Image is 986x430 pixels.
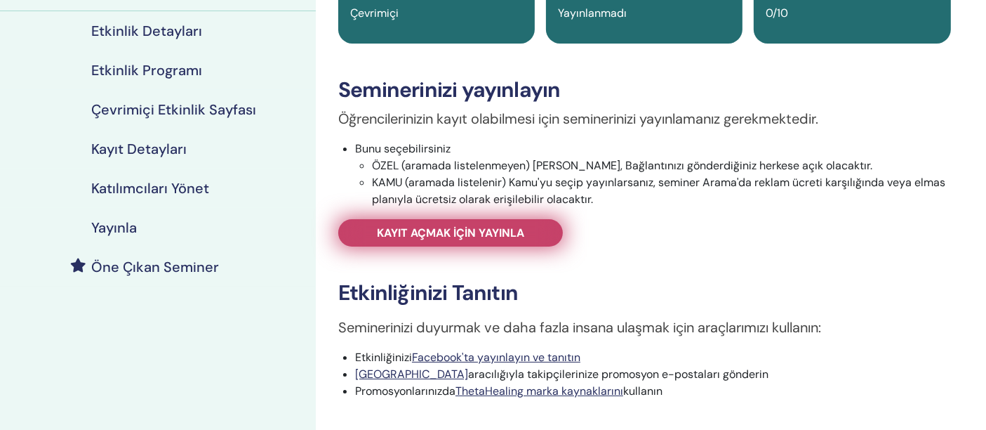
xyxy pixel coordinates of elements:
[338,219,563,247] a: Kayıt açmak için yayınla
[455,384,623,398] a: ThetaHealing marka kaynaklarını
[91,100,256,119] font: Çevrimiçi Etkinlik Sayfası
[558,6,627,20] font: Yayınlanmadı
[766,6,788,20] font: 0/10
[412,350,580,365] font: Facebook'ta yayınlayın ve tanıtın
[350,6,399,20] font: Çevrimiçi
[338,76,561,103] font: Seminerinizi yayınlayın
[338,110,818,128] font: Öğrencilerinizin kayıt olabilmesi için seminerinizi yayınlamanız gerekmektedir.
[355,367,468,382] a: [GEOGRAPHIC_DATA]
[372,175,945,207] font: KAMU (aramada listelenir) Kamu'yu seçip yayınlarsanız, seminer Arama'da reklam ücreti karşılığınd...
[372,158,872,173] font: ÖZEL (aramada listelenmeyen) [PERSON_NAME], Bağlantınızı gönderdiğiniz herkese açık olacaktır.
[468,367,768,382] font: aracılığıyla takipçilerinize promosyon e-postaları gönderin
[355,384,455,398] font: Promosyonlarınızda
[355,141,451,156] font: Bunu seçebilirsiniz
[91,22,202,40] font: Etkinlik Detayları
[623,384,662,398] font: kullanın
[91,140,187,158] font: Kayıt Detayları
[91,179,209,197] font: Katılımcıları Yönet
[355,350,412,365] font: Etkinliğinizi
[91,219,137,237] font: Yayınla
[338,318,821,337] font: Seminerinizi duyurmak ve daha fazla insana ulaşmak için araçlarımızı kullanın:
[91,61,202,79] font: Etkinlik Programı
[91,258,219,276] font: Öne Çıkan Seminer
[377,226,524,240] font: Kayıt açmak için yayınla
[338,279,518,306] font: Etkinliğinizi Tanıtın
